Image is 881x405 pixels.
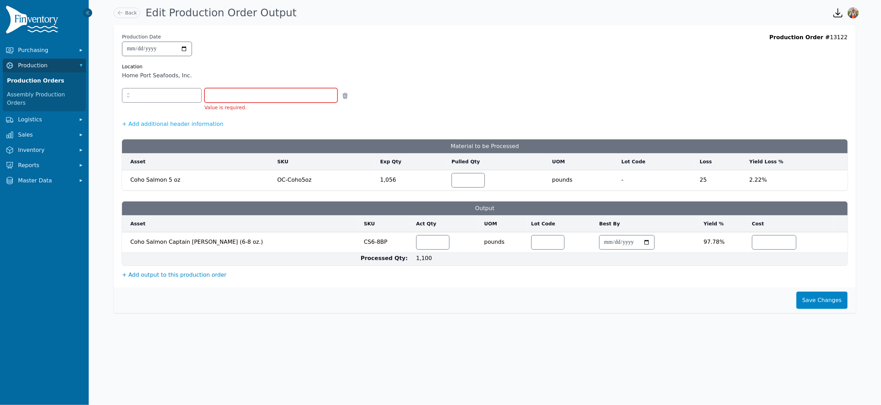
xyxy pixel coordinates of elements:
span: Inventory [18,146,73,154]
span: Home Port Seafoods, Inc. [122,71,192,80]
th: Best By [595,215,699,232]
button: Sales [3,128,86,142]
button: + Add additional header information [122,120,224,128]
button: Master Data [3,174,86,188]
img: Finventory [6,6,61,36]
th: Asset [122,153,273,170]
a: Assembly Production Orders [4,88,85,110]
th: Pulled Qty [447,153,548,170]
span: Purchasing [18,46,73,54]
span: % [719,239,725,245]
div: 13122 [769,33,848,80]
button: Save Changes [796,292,848,309]
span: Coho Salmon Captain [PERSON_NAME] (6-8 oz.) [130,235,356,246]
h1: Edit Production Order Output [146,7,297,19]
span: Master Data [18,176,73,185]
td: OC-Coho5oz [273,170,376,191]
td: 1,056 [376,170,447,191]
span: pounds [552,172,613,184]
h3: Output [122,201,848,215]
button: Purchasing [3,43,86,57]
td: 97.78 [700,232,748,253]
span: - [621,173,691,184]
td: Processed Qty: [122,253,412,266]
span: Production Order # [769,34,830,41]
button: Production [3,59,86,72]
td: 2.22 [745,170,848,191]
th: Yield Loss % [745,153,848,170]
label: Production Date [122,33,161,40]
button: Logistics [3,113,86,127]
th: UOM [548,153,617,170]
span: Reports [18,161,73,170]
td: 25 [696,170,745,191]
span: Coho Salmon 5 oz [130,176,180,183]
span: Logistics [18,115,73,124]
button: Inventory [3,143,86,157]
th: Lot Code [527,215,595,232]
th: Yield % [700,215,748,232]
span: Production [18,61,73,70]
th: Lot Code [617,153,696,170]
img: Sera Wheeler [848,7,859,18]
th: SKU [360,215,412,232]
th: Loss [696,153,745,170]
a: Production Orders [4,74,85,88]
span: % [762,176,767,183]
th: UOM [480,215,527,232]
td: CS6-8BP [360,232,412,253]
span: pounds [484,234,523,246]
th: Asset [122,215,360,232]
div: Location [122,63,192,70]
span: Sales [18,131,73,139]
button: Reports [3,158,86,172]
th: SKU [273,153,376,170]
h3: Material to be Processed [122,139,848,153]
li: Value is required. [204,104,338,111]
span: 1,100 [416,255,432,261]
a: Back [114,8,140,18]
button: + Add output to this production order [122,271,227,279]
th: Act Qty [412,215,480,232]
th: Cost [748,215,834,232]
th: Exp Qty [376,153,447,170]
